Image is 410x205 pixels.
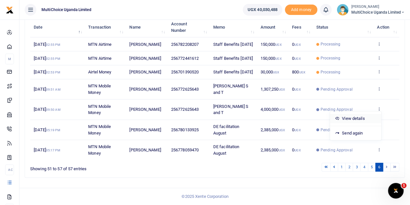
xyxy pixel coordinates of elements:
span: 30,000 [260,70,279,74]
span: Add money [285,5,317,15]
span: [DATE] [34,107,60,112]
span: [DATE] [34,147,60,152]
img: profile-user [337,4,348,16]
span: 2,385,000 [260,127,285,132]
li: M [5,54,14,64]
small: 02:55 PM [46,57,60,60]
li: Ac [5,164,14,175]
span: [PERSON_NAME] [129,107,161,112]
a: 5 [368,163,376,172]
li: Wallet ballance [240,4,285,16]
span: Pending Approval [321,107,353,112]
span: Pending Approval [321,147,353,153]
small: UGX [275,43,281,46]
th: Action: activate to sort column ascending [373,17,399,37]
div: Showing 51 to 57 of 57 entries [30,162,182,172]
th: Name: activate to sort column ascending [126,17,168,37]
small: UGX [299,70,305,74]
span: DE facilitation August [213,144,240,156]
span: [PERSON_NAME] S and T [213,83,249,95]
small: UGX [278,108,285,111]
a: Add money [285,7,317,12]
span: MTN Mobile Money [88,144,111,156]
span: 256772441612 [171,56,199,61]
img: logo-small [6,6,14,14]
span: 256778059470 [171,147,199,152]
small: UGX [294,148,300,152]
iframe: Intercom live chat [388,183,404,199]
small: UGX [278,148,285,152]
a: 1 [338,163,346,172]
span: [DATE] [34,56,60,61]
span: [PERSON_NAME] [129,87,161,92]
small: UGX [273,70,279,74]
span: 256782208207 [171,42,199,47]
li: Toup your wallet [285,5,317,15]
a: View details [330,114,381,123]
span: Processing [321,69,340,75]
span: 150,000 [260,42,281,47]
span: [PERSON_NAME] [129,42,161,47]
span: MTN Mobile Money [88,104,111,115]
small: UGX [294,108,300,111]
small: UGX [294,128,300,132]
span: Processing [321,55,340,61]
span: 2,385,000 [260,147,285,152]
span: 256780133925 [171,127,199,132]
span: 0 [292,107,300,112]
a: 2 [345,163,353,172]
span: Airtel Money [88,70,111,74]
span: MultiChoice Uganda Limited [39,7,94,13]
span: 0 [292,87,300,92]
th: Account Number: activate to sort column ascending [168,17,210,37]
span: DE facilitation August [213,124,240,135]
a: 3 [353,163,360,172]
span: [DATE] [34,70,60,74]
th: Status: activate to sort column ascending [313,17,373,37]
span: 0 [292,147,300,152]
small: 02:53 PM [46,70,60,74]
a: 6 [375,163,383,172]
span: [PERSON_NAME] S and T [213,104,249,115]
span: 0 [292,127,300,132]
span: 1 [401,183,406,188]
a: UGX 40,030,488 [243,4,282,16]
small: UGX [294,57,300,60]
th: Transaction: activate to sort column ascending [85,17,126,37]
th: Date: activate to sort column descending [30,17,85,37]
small: UGX [294,88,300,91]
a: profile-user [PERSON_NAME] MultiChoice Uganda Limited [337,4,405,16]
span: 1,307,250 [260,87,285,92]
span: Staff Benefits [DATE] [213,70,253,74]
small: UGX [278,88,285,91]
span: [PERSON_NAME] [129,56,161,61]
span: 256772625643 [171,107,199,112]
a: Send again [330,129,381,138]
span: MultiChoice Uganda Limited [351,9,405,15]
th: Memo: activate to sort column ascending [210,17,257,37]
span: MTN Mobile Money [88,124,111,135]
th: Fees: activate to sort column ascending [288,17,313,37]
span: Pending Approval [321,127,353,133]
span: [PERSON_NAME] [129,147,161,152]
small: UGX [278,128,285,132]
small: UGX [294,43,300,46]
span: 4,000,000 [260,107,285,112]
span: Staff Benefits [DATE] [213,42,253,47]
span: [DATE] [34,127,60,132]
span: 256772625643 [171,87,199,92]
small: 02:55 PM [46,43,60,46]
span: 150,000 [260,56,281,61]
span: MTN Airtime [88,42,111,47]
span: Staff Benefits [DATE] [213,56,253,61]
small: 05:19 PM [46,128,60,132]
span: 256701390520 [171,70,199,74]
span: [PERSON_NAME] [129,70,161,74]
span: MTN Airtime [88,56,111,61]
small: 09:51 AM [46,88,61,91]
span: [DATE] [34,87,60,92]
span: 0 [292,56,300,61]
span: UGX 40,030,488 [248,6,277,13]
small: 09:50 AM [46,108,61,111]
span: Processing [321,41,340,47]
